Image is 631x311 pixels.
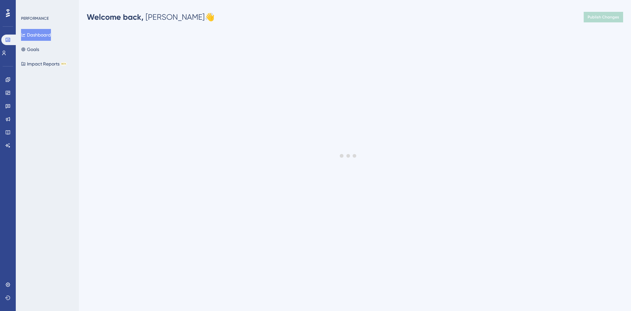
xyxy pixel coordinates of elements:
button: Goals [21,43,39,55]
div: [PERSON_NAME] 👋 [87,12,215,22]
div: BETA [61,62,67,65]
span: Welcome back, [87,12,144,22]
span: Publish Changes [588,14,619,20]
button: Impact ReportsBETA [21,58,67,70]
button: Publish Changes [584,12,623,22]
button: Dashboard [21,29,51,41]
div: PERFORMANCE [21,16,49,21]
